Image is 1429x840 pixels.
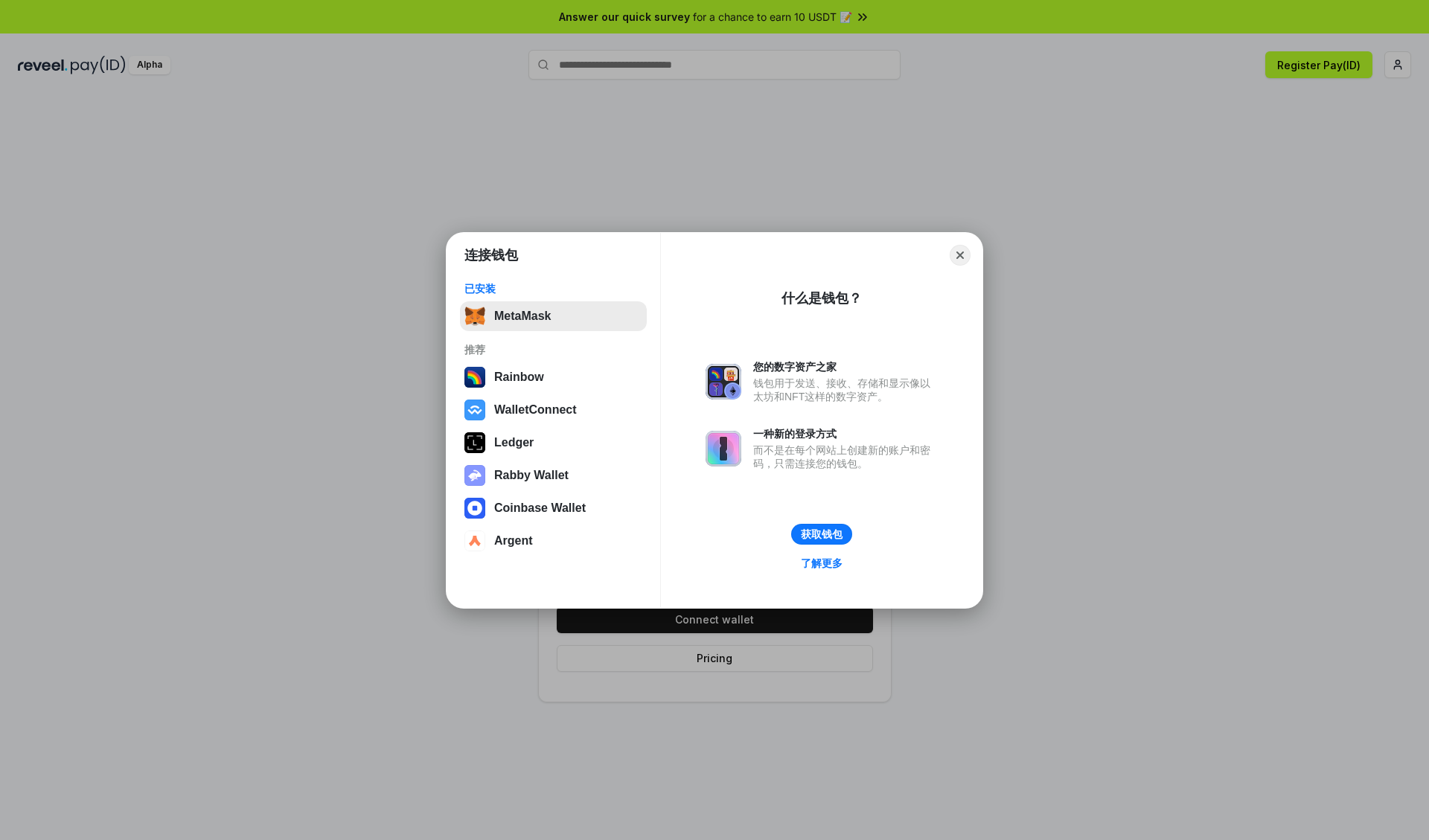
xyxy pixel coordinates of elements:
[464,498,485,519] img: svg+xml,%3Csvg%20width%3D%2228%22%20height%3D%2228%22%20viewBox%3D%220%200%2028%2028%22%20fill%3D...
[460,362,647,392] button: Rainbow
[791,524,852,545] button: 获取钱包
[464,282,642,295] div: 已安装
[950,245,971,266] button: Close
[494,534,533,548] div: Argent
[494,403,577,417] div: WalletConnect
[464,306,485,327] img: svg+xml,%3Csvg%20fill%3D%22none%22%20height%3D%2233%22%20viewBox%3D%220%200%2035%2033%22%20width%...
[460,493,647,523] button: Coinbase Wallet
[494,501,586,515] div: Coinbase Wallet
[464,530,485,551] img: svg+xml,%3Csvg%20width%3D%2228%22%20height%3D%2228%22%20viewBox%3D%220%200%2028%2028%22%20fill%3D...
[494,469,569,482] div: Rabby Wallet
[494,371,544,384] div: Rainbow
[706,364,741,400] img: svg+xml,%3Csvg%20xmlns%3D%22http%3A%2F%2Fwww.w3.org%2F2000%2Fsvg%22%20fill%3D%22none%22%20viewBox...
[460,395,647,425] button: WalletConnect
[753,360,938,373] div: 您的数字资产之家
[753,376,938,403] div: 钱包用于发送、接收、存储和显示像以太坊和NFT这样的数字资产。
[464,400,485,420] img: svg+xml,%3Csvg%20width%3D%2228%22%20height%3D%2228%22%20viewBox%3D%220%200%2028%2028%22%20fill%3D...
[753,443,938,470] div: 而不是在每个网站上创建新的账户和密码，只需连接您的钱包。
[494,436,534,449] div: Ledger
[464,432,485,453] img: svg+xml,%3Csvg%20xmlns%3D%22http%3A%2F%2Fwww.w3.org%2F2000%2Fsvg%22%20width%3D%2228%22%20height%3...
[801,528,843,541] div: 获取钱包
[781,289,862,307] div: 什么是钱包？
[792,554,851,573] a: 了解更多
[753,427,938,440] div: 一种新的登录方式
[464,367,485,388] img: svg+xml,%3Csvg%20width%3D%22120%22%20height%3D%22120%22%20viewBox%3D%220%200%20120%20120%22%20fil...
[460,428,647,458] button: Ledger
[460,301,647,331] button: MetaMask
[706,431,741,467] img: svg+xml,%3Csvg%20xmlns%3D%22http%3A%2F%2Fwww.w3.org%2F2000%2Fsvg%22%20fill%3D%22none%22%20viewBox...
[460,461,647,490] button: Rabby Wallet
[494,310,551,323] div: MetaMask
[464,246,518,264] h1: 连接钱包
[464,343,642,356] div: 推荐
[464,465,485,486] img: svg+xml,%3Csvg%20xmlns%3D%22http%3A%2F%2Fwww.w3.org%2F2000%2Fsvg%22%20fill%3D%22none%22%20viewBox...
[460,526,647,556] button: Argent
[801,557,843,570] div: 了解更多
